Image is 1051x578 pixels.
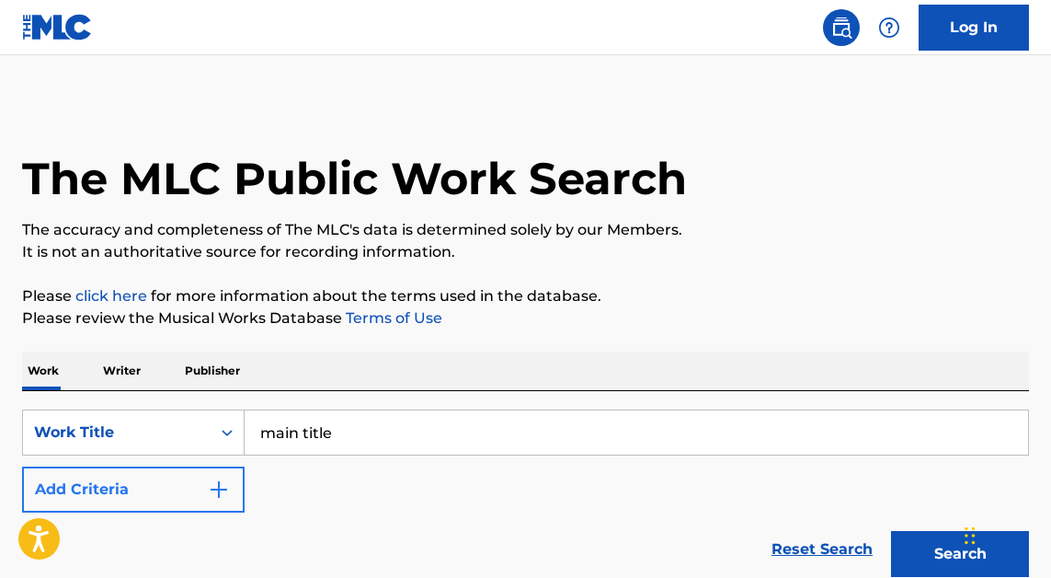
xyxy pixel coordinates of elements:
p: Please for more information about the terms used in the database. [22,285,1029,307]
div: Drag [965,508,976,563]
iframe: Chat Widget [959,490,1051,578]
img: search [830,17,852,39]
img: help [878,17,900,39]
img: MLC Logo [22,14,93,40]
p: It is not an authoritative source for recording information. [22,241,1029,263]
button: Search [891,531,1029,577]
button: Add Criteria [22,467,245,513]
p: Publisher [179,352,246,390]
p: The accuracy and completeness of The MLC's data is determined solely by our Members. [22,219,1029,241]
a: Log In [919,5,1029,51]
a: Public Search [823,9,860,46]
img: 9d2ae6d4665cec9f34b9.svg [208,479,230,501]
a: Reset Search [762,529,882,570]
p: Writer [97,352,146,390]
p: Please review the Musical Works Database [22,307,1029,329]
div: Help [871,9,908,46]
h1: The MLC Public Work Search [22,151,687,206]
p: Work [22,352,64,390]
a: Terms of Use [342,309,442,327]
a: click here [75,287,147,305]
div: Work Title [34,422,200,444]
